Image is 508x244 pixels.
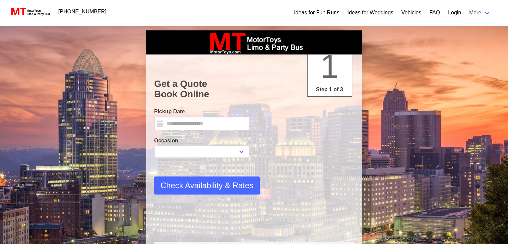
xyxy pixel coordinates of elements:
[204,30,304,54] img: box_logo_brand.jpeg
[448,9,461,17] a: Login
[465,6,495,19] a: More
[347,9,393,17] a: Ideas for Weddings
[154,79,354,100] h1: Get a Quote Book Online
[154,176,260,195] button: Check Availability & Rates
[161,179,253,192] span: Check Availability & Rates
[320,47,339,85] span: 1
[310,86,349,94] p: Step 1 of 3
[429,9,440,17] a: FAQ
[294,9,339,17] a: Ideas for Fun Runs
[154,137,249,145] label: Occasion
[9,7,50,16] img: MotorToys Logo
[54,5,111,18] a: [PHONE_NUMBER]
[154,108,249,116] label: Pickup Date
[401,9,421,17] a: Vehicles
